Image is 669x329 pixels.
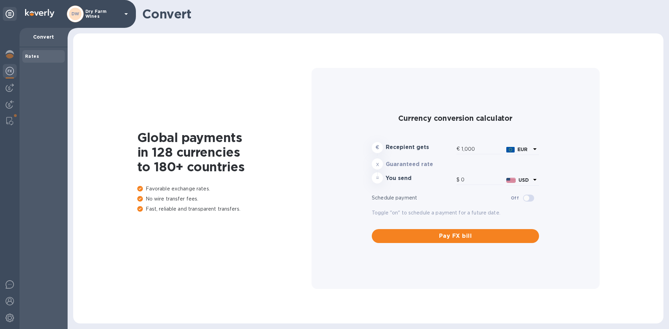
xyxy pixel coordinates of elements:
p: Toggle "on" to schedule a payment for a future date. [372,209,539,217]
p: No wire transfer fees. [137,195,312,203]
input: Amount [461,144,503,154]
strong: € [376,144,379,150]
div: $ [456,175,461,185]
input: Amount [461,175,503,185]
p: Fast, reliable and transparent transfers. [137,205,312,213]
img: Logo [25,9,54,17]
p: Favorable exchange rates. [137,185,312,193]
img: Foreign exchange [6,67,14,75]
b: Off [511,195,519,201]
b: DW [71,11,79,16]
b: USD [518,177,529,183]
p: Dry Farm Wines [85,9,120,19]
h3: You send [386,175,454,182]
div: = [372,172,383,183]
h3: Recepient gets [386,144,454,151]
button: Pay FX bill [372,229,539,243]
div: Unpin categories [3,7,17,21]
div: € [456,144,461,154]
div: x [372,158,383,170]
p: Schedule payment [372,194,511,202]
p: Convert [25,33,62,40]
h1: Global payments in 128 currencies to 180+ countries [137,130,312,174]
h1: Convert [142,7,658,21]
h3: Guaranteed rate [386,161,454,168]
img: USD [506,178,516,183]
h2: Currency conversion calculator [372,114,539,123]
b: Rates [25,54,39,59]
span: Pay FX bill [377,232,533,240]
b: EUR [517,147,528,152]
